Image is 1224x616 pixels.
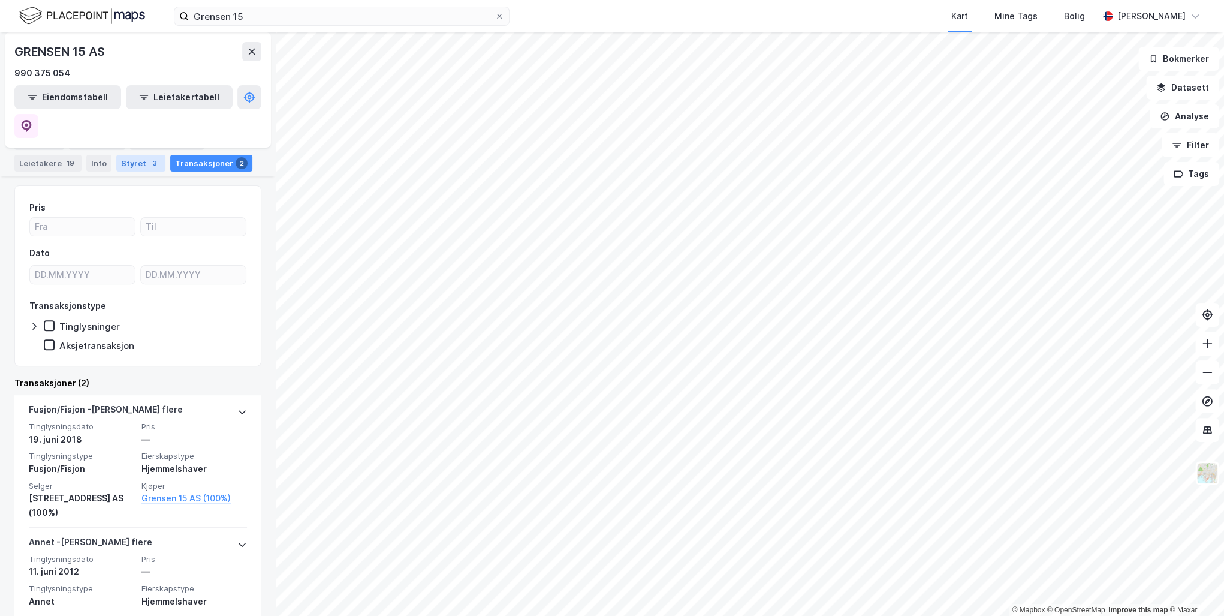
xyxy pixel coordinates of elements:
div: Mine Tags [994,9,1038,23]
span: Eierskapstype [141,584,247,594]
span: Tinglysningsdato [29,554,134,564]
button: Tags [1163,162,1219,186]
img: logo.f888ab2527a4732fd821a326f86c7f29.svg [19,5,145,26]
span: Tinglysningstype [29,451,134,461]
a: Mapbox [1012,606,1045,614]
div: Transaksjoner [170,155,252,172]
button: Eiendomstabell [14,85,121,109]
div: 3 [149,157,161,169]
button: Datasett [1146,76,1219,100]
div: 19 [64,157,77,169]
img: Z [1196,462,1219,485]
div: Kart [951,9,968,23]
div: 11. juni 2012 [29,564,134,579]
input: DD.MM.YYYY [141,266,246,284]
a: Grensen 15 AS (100%) [141,491,247,506]
div: Bolig [1064,9,1085,23]
a: OpenStreetMap [1047,606,1105,614]
input: Til [141,218,246,236]
span: Eierskapstype [141,451,247,461]
div: — [141,432,247,447]
button: Analyse [1150,104,1219,128]
span: Selger [29,481,134,491]
iframe: Chat Widget [1164,558,1224,616]
span: Kjøper [141,481,247,491]
a: Improve this map [1108,606,1168,614]
div: Leietakere [14,155,82,172]
div: [STREET_ADDRESS] AS (100%) [29,491,134,520]
div: Transaksjoner (2) [14,376,261,390]
div: — [141,564,247,579]
span: Pris [141,422,247,432]
div: Styret [116,155,165,172]
input: Fra [30,218,135,236]
div: Annet [29,594,134,609]
span: Tinglysningsdato [29,422,134,432]
div: Fusjon/Fisjon - [PERSON_NAME] flere [29,402,183,422]
div: 2 [236,157,248,169]
button: Bokmerker [1138,47,1219,71]
div: [PERSON_NAME] [1117,9,1186,23]
div: Fusjon/Fisjon [29,462,134,476]
input: Søk på adresse, matrikkel, gårdeiere, leietakere eller personer [189,7,495,25]
div: GRENSEN 15 AS [14,42,107,61]
button: Filter [1162,133,1219,157]
div: Hjemmelshaver [141,594,247,609]
button: Leietakertabell [126,85,233,109]
div: Annet - [PERSON_NAME] flere [29,535,152,554]
input: DD.MM.YYYY [30,266,135,284]
div: Tinglysninger [59,321,120,332]
div: Kontrollprogram for chat [1164,558,1224,616]
span: Pris [141,554,247,564]
div: Aksjetransaksjon [59,340,134,351]
div: Hjemmelshaver [141,462,247,476]
div: Pris [29,200,46,215]
div: Transaksjonstype [29,299,106,313]
div: 19. juni 2018 [29,432,134,447]
div: Dato [29,246,50,260]
div: Info [86,155,111,172]
div: 990 375 054 [14,66,70,80]
span: Tinglysningstype [29,584,134,594]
